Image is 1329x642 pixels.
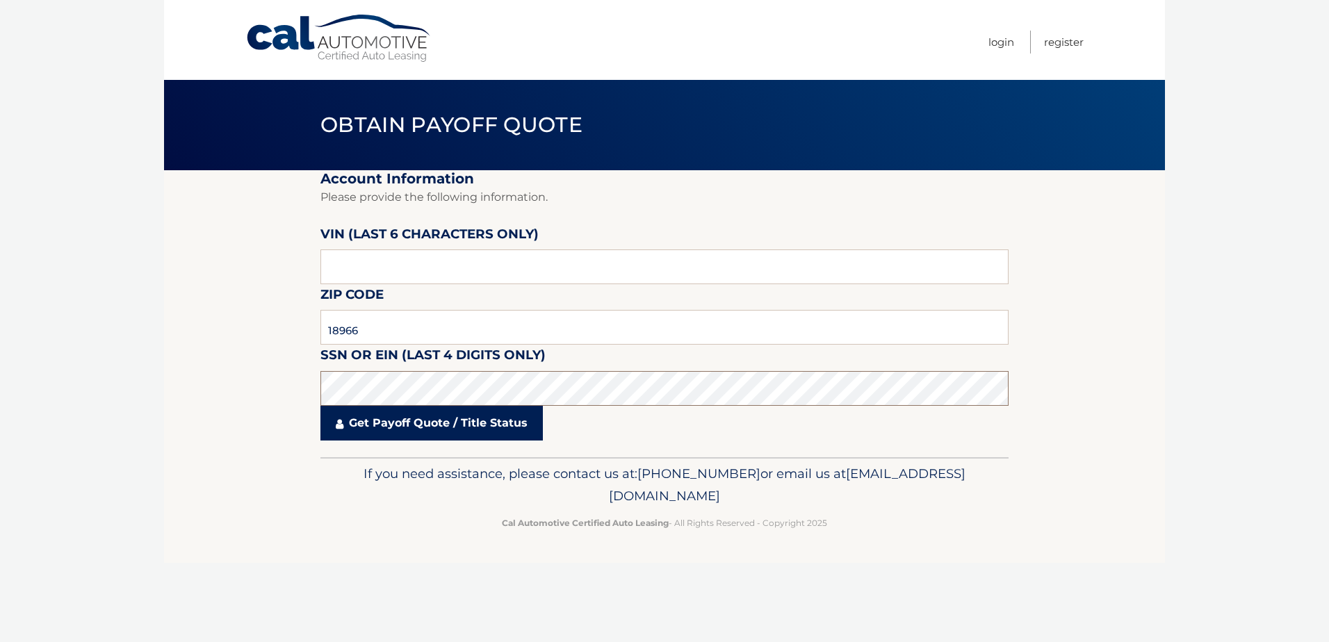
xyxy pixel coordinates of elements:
a: Login [988,31,1014,53]
label: Zip Code [320,284,384,310]
a: Register [1044,31,1084,53]
span: [PHONE_NUMBER] [637,466,760,481]
a: Get Payoff Quote / Title Status [320,406,543,441]
label: SSN or EIN (last 4 digits only) [320,345,546,370]
h2: Account Information [320,170,1009,188]
strong: Cal Automotive Certified Auto Leasing [502,518,669,528]
p: If you need assistance, please contact us at: or email us at [329,463,1000,507]
p: Please provide the following information. [320,188,1009,207]
span: Obtain Payoff Quote [320,112,582,138]
label: VIN (last 6 characters only) [320,224,539,249]
a: Cal Automotive [245,14,433,63]
p: - All Rights Reserved - Copyright 2025 [329,516,1000,530]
